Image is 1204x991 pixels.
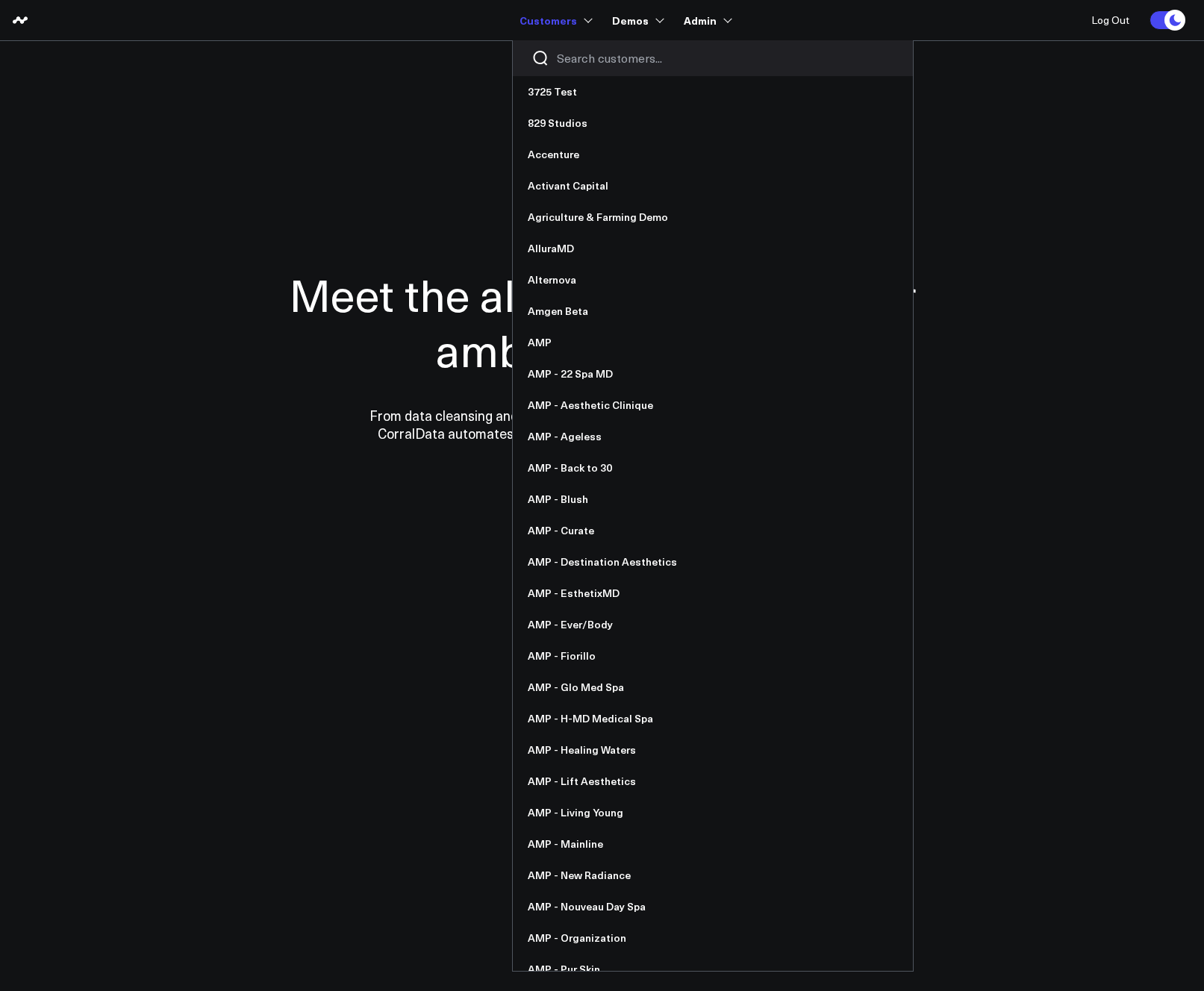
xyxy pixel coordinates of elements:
[612,7,661,34] a: Demos
[513,860,913,891] a: AMP - New Radiance
[513,484,913,515] a: AMP - Blush
[513,452,913,484] a: AMP - Back to 30
[513,828,913,860] a: AMP - Mainline
[513,546,913,578] a: AMP - Destination Aesthetics
[531,49,549,67] button: Search customers button
[684,7,729,34] a: Admin
[520,7,590,34] a: Customers
[513,640,913,672] a: AMP - Fiorillo
[513,421,913,452] a: AMP - Ageless
[513,797,913,828] a: AMP - Living Young
[237,266,968,377] h1: Meet the all-in-one data hub for ambitious teams
[513,609,913,640] a: AMP - Ever/Body
[513,76,913,107] a: 3725 Test
[513,954,913,985] a: AMP - Pur Skin
[513,327,913,358] a: AMP
[513,891,913,922] a: AMP - Nouveau Day Spa
[513,201,913,233] a: Agriculture & Farming Demo
[513,766,913,797] a: AMP - Lift Aesthetics
[513,139,913,170] a: Accenture
[513,734,913,766] a: AMP - Healing Waters
[557,50,894,66] input: Search customers input
[337,407,867,443] p: From data cleansing and integration to personalized dashboards and insights, CorralData automates...
[513,264,913,296] a: Alternova
[513,170,913,201] a: Activant Capital
[513,672,913,703] a: AMP - Glo Med Spa
[513,296,913,327] a: Amgen Beta
[513,390,913,421] a: AMP - Aesthetic Clinique
[513,515,913,546] a: AMP - Curate
[513,233,913,264] a: AlluraMD
[513,107,913,139] a: 829 Studios
[513,578,913,609] a: AMP - EsthetixMD
[513,703,913,734] a: AMP - H-MD Medical Spa
[513,358,913,390] a: AMP - 22 Spa MD
[513,922,913,954] a: AMP - Organization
